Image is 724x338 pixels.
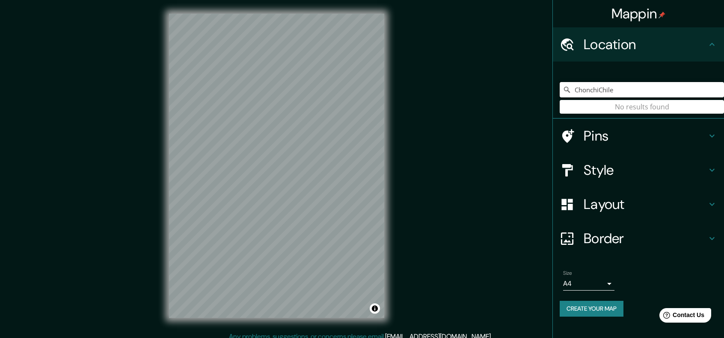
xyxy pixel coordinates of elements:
div: Layout [553,187,724,221]
button: Toggle attribution [370,303,380,314]
h4: Style [584,162,707,179]
canvas: Map [169,14,384,318]
h4: Border [584,230,707,247]
button: Create your map [560,301,623,317]
h4: Location [584,36,707,53]
div: Pins [553,119,724,153]
h4: Layout [584,196,707,213]
h4: Pins [584,127,707,144]
h4: Mappin [611,5,666,22]
div: No results found [560,100,724,114]
iframe: Help widget launcher [648,305,715,329]
label: Size [563,270,572,277]
div: A4 [563,277,614,291]
div: Location [553,27,724,62]
img: pin-icon.png [659,12,665,18]
div: Style [553,153,724,187]
input: Pick your city or area [560,82,724,97]
div: Border [553,221,724,256]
